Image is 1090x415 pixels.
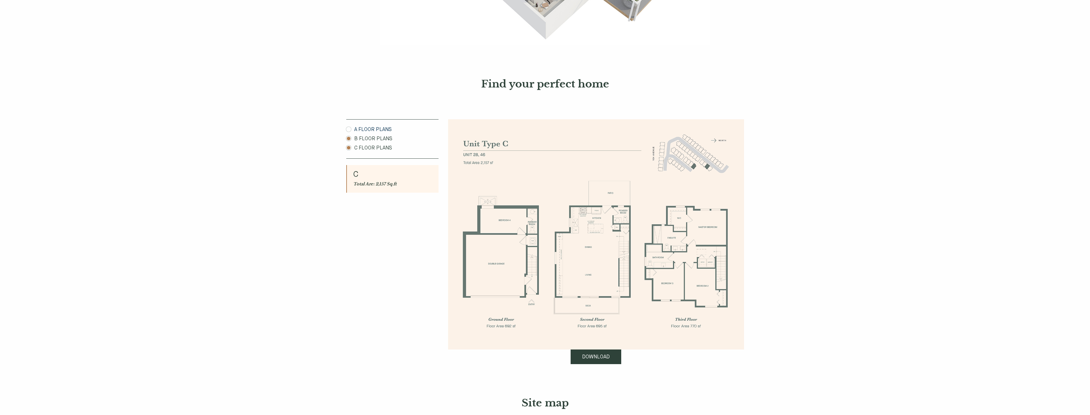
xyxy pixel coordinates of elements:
a: B FLOOR PLANS [346,135,439,143]
h2: Find your perfect home [346,77,744,91]
span: Total Are: 2,157 Sq.ft [353,181,397,187]
h2: Site map [346,396,744,410]
img: Unit-C.png [448,119,744,349]
a: A FLOOR PLANS [346,126,439,134]
a: C FLOOR PLANS [346,144,439,152]
a: DOWNLOAD [571,349,621,364]
a: CTotal Are: 2,157 Sq.ft [346,165,439,193]
span: C [353,171,432,179]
